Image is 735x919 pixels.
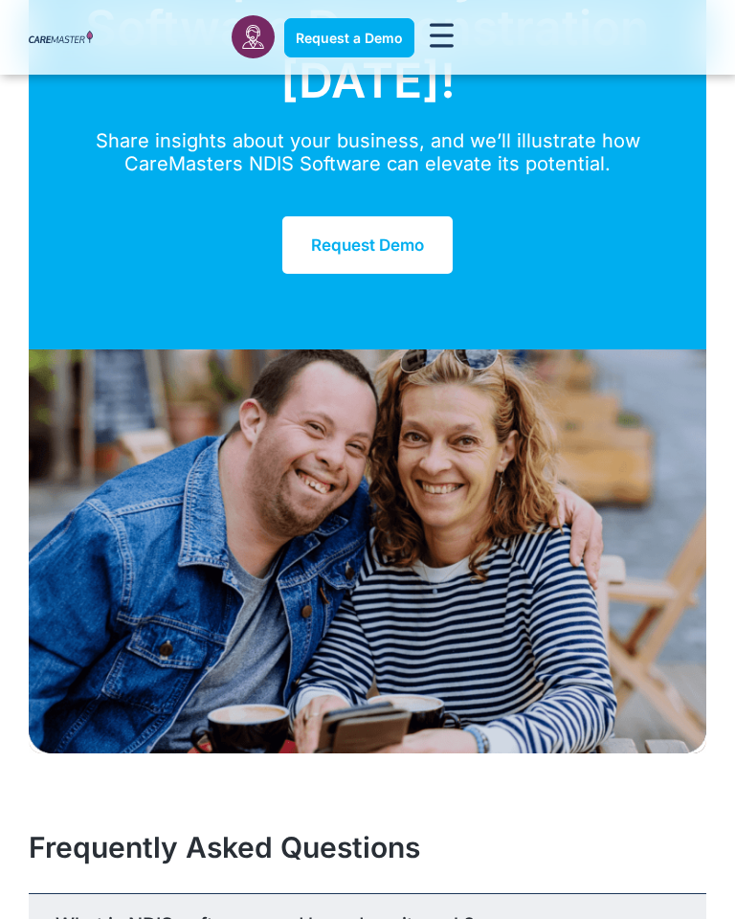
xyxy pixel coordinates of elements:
span: Request Demo [311,235,424,255]
img: CareMaster Logo [29,31,93,45]
span: Request a Demo [296,30,403,46]
div: Share insights about your business, and we’ll illustrate how CareMasters NDIS Software can elevat... [83,129,652,175]
a: Request Demo [280,214,455,276]
a: Request a Demo [284,18,414,57]
div: Menu Toggle [424,17,460,58]
h2: Frequently Asked Questions [29,830,706,864]
img: The CareMaster NDIS Support Worker App empowers support workers with participant data for improve... [29,349,706,753]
